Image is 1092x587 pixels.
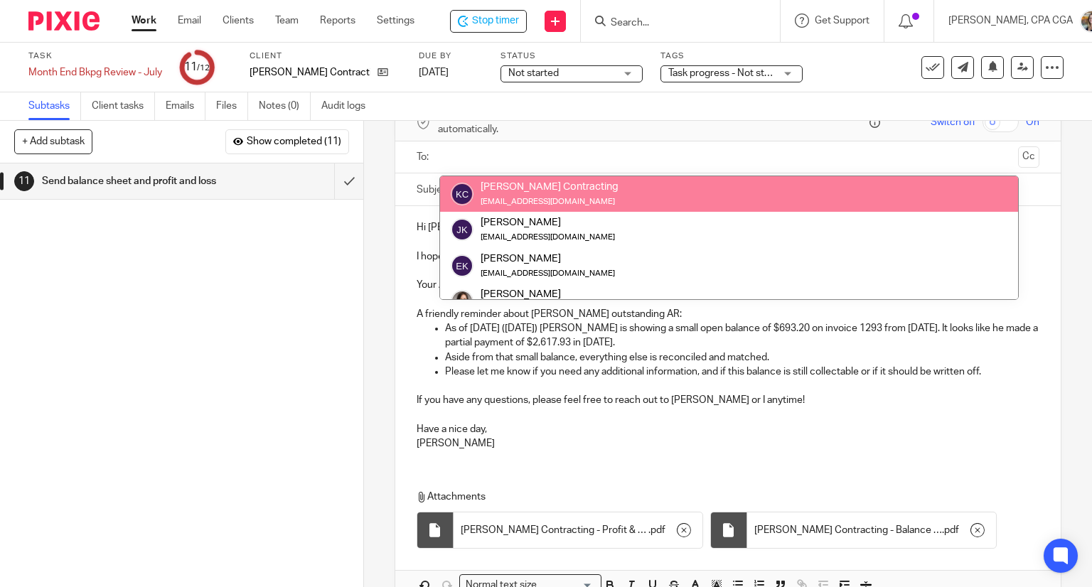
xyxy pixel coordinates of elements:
div: [PERSON_NAME] Contracting [481,180,619,194]
span: [PERSON_NAME] Contracting - Balance Sheet at [DATE] [754,523,942,537]
img: svg%3E [451,218,473,241]
span: pdf [651,523,665,537]
p: [PERSON_NAME] [417,436,1040,451]
div: . [747,512,996,548]
input: Search [609,17,737,30]
span: [PERSON_NAME] Contracting - Profit & Loss - [DATE] to [DATE] [461,523,648,537]
span: Show completed (11) [247,136,341,148]
div: Kapela Contracting - Month End Bkpg Review - July [450,10,527,33]
a: Reports [320,14,355,28]
a: Email [178,14,201,28]
p: A friendly reminder about [PERSON_NAME] outstanding AR: [417,307,1040,321]
img: Pixie [28,11,100,31]
label: To: [417,150,432,164]
a: Client tasks [92,92,155,120]
span: Task progress - Not started + 2 [668,68,803,78]
p: I hope you're doing well, and enjoying your long weekend! [417,249,1040,264]
p: Your August financial statements are now ready, and attached for you. [417,278,1040,292]
div: 11 [14,171,34,191]
button: + Add subtask [14,129,92,154]
p: Have a nice day, [417,422,1040,436]
div: . [454,512,702,548]
p: Attachments [417,490,1027,504]
label: Subject: [417,183,454,197]
div: [PERSON_NAME] [481,215,615,230]
a: Audit logs [321,92,376,120]
label: Task [28,50,162,62]
small: /12 [197,64,210,72]
span: Stop timer [472,14,519,28]
div: [PERSON_NAME] [481,251,615,265]
p: As of [DATE] ([DATE]) [PERSON_NAME] is showing a small open balance of $693.20 on invoice 1293 fr... [445,321,1040,350]
button: Show completed (11) [225,129,349,154]
span: [DATE] [419,68,449,77]
label: Status [500,50,643,62]
div: [PERSON_NAME] [481,287,679,301]
p: If you have any questions, please feel free to reach out to [PERSON_NAME] or I anytime! [417,393,1040,407]
button: Cc [1018,146,1039,168]
a: Files [216,92,248,120]
span: Not started [508,68,559,78]
span: On [1026,115,1039,129]
span: Secure the attachments in this message. Files exceeding the size limit (10MB) will be secured aut... [438,108,867,137]
p: [PERSON_NAME], CPA CGA [948,14,1073,28]
a: Settings [377,14,414,28]
p: Aside from that small balance, everything else is reconciled and matched. [445,350,1040,365]
label: Tags [660,50,803,62]
label: Due by [419,50,483,62]
span: Switch off [931,115,975,129]
img: svg%3E [451,183,473,205]
a: Clients [223,14,254,28]
span: Get Support [815,16,869,26]
small: [EMAIL_ADDRESS][DOMAIN_NAME] [481,233,615,241]
img: svg%3E [451,254,473,277]
a: Team [275,14,299,28]
a: Subtasks [28,92,81,120]
small: [EMAIL_ADDRESS][DOMAIN_NAME] [481,198,615,205]
div: Month End Bkpg Review - July [28,65,162,80]
a: Notes (0) [259,92,311,120]
a: Emails [166,92,205,120]
label: Client [250,50,401,62]
div: 11 [184,59,210,75]
p: Hi [PERSON_NAME], [417,220,1040,235]
h1: Send balance sheet and profit and loss [42,171,227,192]
img: Danielle%20photo.jpg [451,290,473,313]
p: [PERSON_NAME] Contracting [250,65,370,80]
span: pdf [944,523,959,537]
a: Work [132,14,156,28]
p: Please let me know if you need any additional information, and if this balance is still collectab... [445,365,1040,379]
small: [EMAIL_ADDRESS][DOMAIN_NAME] [481,269,615,277]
